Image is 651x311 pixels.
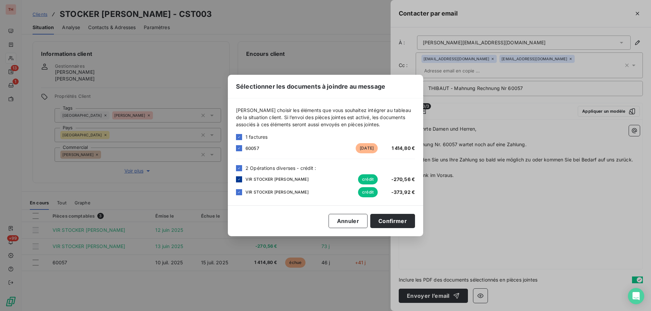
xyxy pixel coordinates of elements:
span: 2 Opérations diverses - crédit : [245,164,316,172]
span: -373,92 € [391,189,415,195]
span: 1 factures [245,133,268,140]
span: 1 414,80 € [392,145,415,151]
span: [PERSON_NAME] choisir les éléments que vous souhaitez intégrer au tableau de la situation client.... [236,107,415,128]
div: Open Intercom Messenger [628,288,644,304]
span: [DATE] [356,143,378,153]
button: Confirmer [370,214,415,228]
span: VIR STOCKER [PERSON_NAME] [245,189,309,195]
span: crédit [358,174,378,184]
span: -270,56 € [391,176,415,182]
span: crédit [358,187,378,197]
span: 60057 [245,146,259,151]
button: Annuler [329,214,368,228]
span: VIR STOCKER [PERSON_NAME] [245,176,309,182]
span: Sélectionner les documents à joindre au message [236,82,385,91]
